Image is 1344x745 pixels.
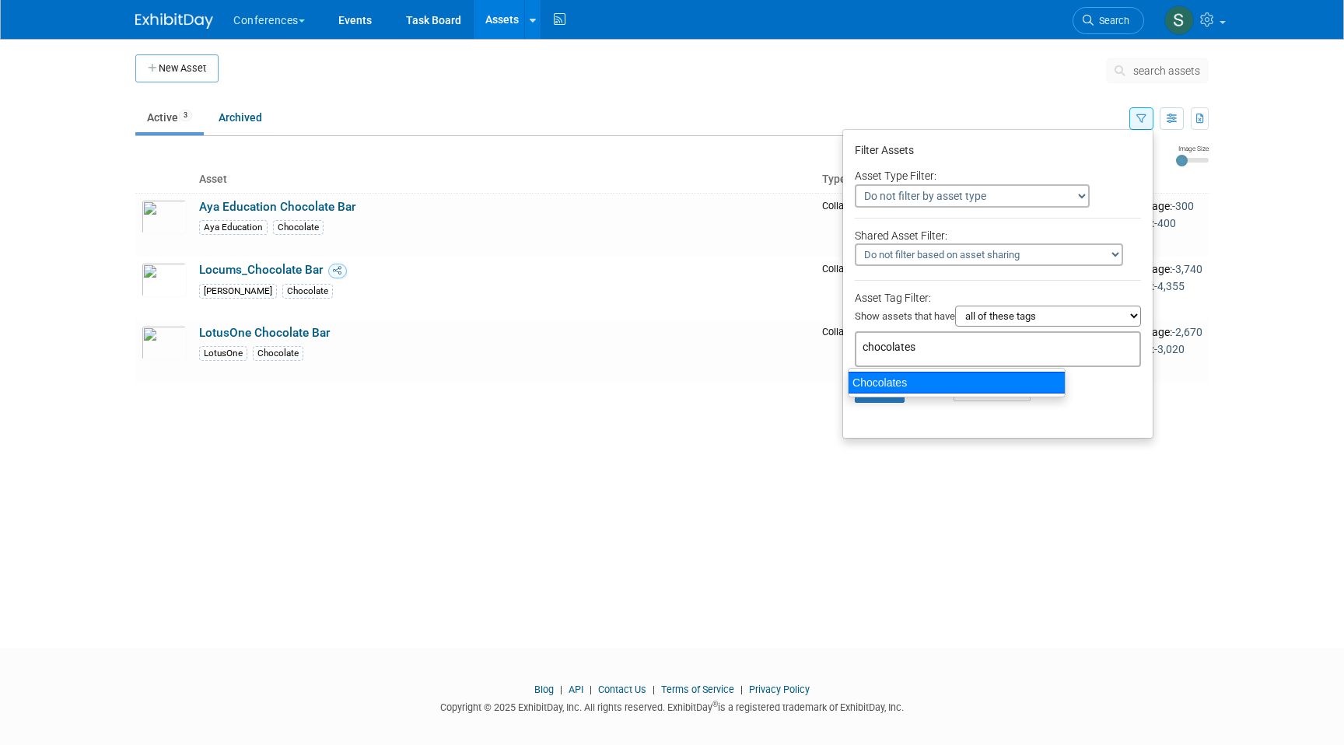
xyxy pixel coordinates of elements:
[816,193,1024,257] td: Collateral / Multi-Quantity Item
[273,220,324,235] div: Chocolate
[848,372,1066,393] div: Chocolates
[1172,326,1202,338] span: -2,670
[135,13,213,29] img: ExhibitDay
[199,220,268,235] div: Aya Education
[1164,5,1194,35] img: Sophie Buffo
[1172,200,1194,212] span: -300
[135,103,204,132] a: Active3
[253,346,303,361] div: Chocolate
[816,320,1024,383] td: Collateral / Multi-Quantity Item
[1154,217,1176,229] span: -400
[1154,343,1185,355] span: -3,020
[199,284,277,299] div: [PERSON_NAME]
[1073,7,1144,34] a: Search
[1094,15,1129,26] span: Search
[816,166,1024,193] th: Type
[207,103,274,132] a: Archived
[1133,65,1200,77] span: search assets
[737,684,747,695] span: |
[179,110,192,121] span: 3
[586,684,596,695] span: |
[649,684,659,695] span: |
[199,326,330,340] a: LotusOne Chocolate Bar
[855,140,1141,164] div: Filter Assets
[199,263,323,277] a: Locums_Chocolate Bar
[193,166,816,193] th: Asset
[598,684,646,695] a: Contact Us
[855,306,1141,331] div: Show assets that have
[199,200,355,214] a: Aya Education Chocolate Bar
[863,339,1080,355] input: Type tag and hit enter
[569,684,583,695] a: API
[855,290,1141,331] div: Asset Tag Filter:
[1176,144,1209,153] div: Image Size
[135,54,219,82] button: New Asset
[749,684,810,695] a: Privacy Policy
[855,228,1141,271] div: Shared Asset Filter:
[712,700,718,708] sup: ®
[1106,58,1209,83] button: search assets
[855,166,1141,184] div: Asset Type Filter:
[199,346,247,361] div: LotusOne
[282,284,333,299] div: Chocolate
[816,257,1024,320] td: Collateral / Multi-Quantity Item
[1172,263,1202,275] span: -3,740
[1154,280,1185,292] span: -4,355
[534,684,554,695] a: Blog
[661,684,734,695] a: Terms of Service
[556,684,566,695] span: |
